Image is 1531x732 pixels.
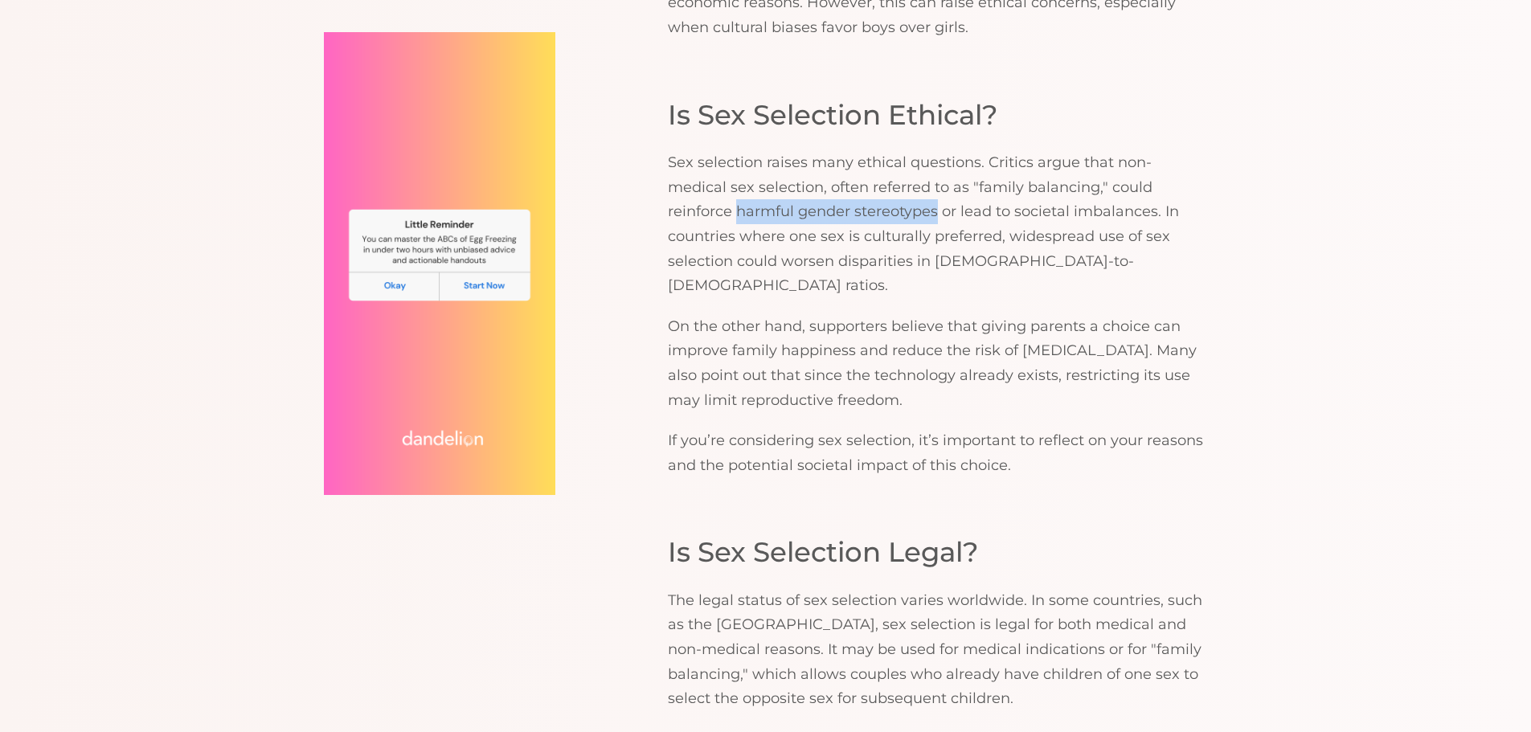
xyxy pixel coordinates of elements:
img: dandelion-egg-freezing-reminder [324,32,555,495]
p: The legal status of sex selection varies worldwide. In some countries, such as the [GEOGRAPHIC_DA... [668,588,1208,711]
h2: Is Sex Selection Legal? [668,534,1208,572]
h2: Is Sex Selection Ethical? [668,96,1208,135]
p: On the other hand, supporters believe that giving parents a choice can improve family happiness a... [668,314,1208,412]
p: Sex selection raises many ethical questions. Critics argue that non-medical sex selection, often ... [668,150,1208,298]
p: If you’re considering sex selection, it’s important to reflect on your reasons and the potential ... [668,428,1208,477]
